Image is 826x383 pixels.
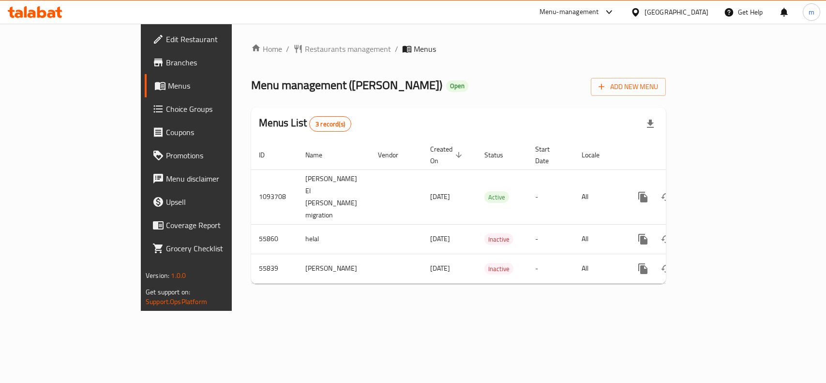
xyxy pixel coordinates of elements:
span: Active [484,192,509,203]
nav: breadcrumb [251,43,666,55]
span: Menus [168,80,271,92]
a: Coverage Report [145,214,279,237]
a: Grocery Checklist [145,237,279,260]
span: Grocery Checklist [166,243,271,254]
button: Change Status [655,257,678,280]
button: Change Status [655,185,678,209]
span: Status [484,149,516,161]
span: Promotions [166,150,271,161]
button: more [631,257,655,280]
span: [DATE] [430,262,450,275]
span: Menus [414,43,436,55]
span: Upsell [166,196,271,208]
td: [PERSON_NAME] El [PERSON_NAME] migration [298,169,370,224]
a: Coupons [145,121,279,144]
div: Open [446,80,468,92]
span: Created On [430,143,465,167]
td: helal [298,224,370,254]
span: Name [305,149,335,161]
li: / [286,43,289,55]
span: Coupons [166,126,271,138]
a: Edit Restaurant [145,28,279,51]
button: Add New Menu [591,78,666,96]
span: 3 record(s) [310,120,351,129]
span: Locale [582,149,612,161]
td: All [574,224,624,254]
td: - [527,224,574,254]
span: Inactive [484,234,513,245]
div: Active [484,191,509,203]
li: / [395,43,398,55]
div: Total records count [309,116,351,132]
span: Restaurants management [305,43,391,55]
span: Edit Restaurant [166,33,271,45]
span: Vendor [378,149,411,161]
div: [GEOGRAPHIC_DATA] [645,7,708,17]
span: Open [446,82,468,90]
div: Export file [639,112,662,136]
span: Coverage Report [166,219,271,231]
span: [DATE] [430,190,450,203]
th: Actions [624,140,732,170]
span: Branches [166,57,271,68]
table: enhanced table [251,140,732,284]
a: Menus [145,74,279,97]
a: Branches [145,51,279,74]
td: - [527,169,574,224]
span: m [809,7,814,17]
td: - [527,254,574,283]
div: Menu-management [540,6,599,18]
h2: Menus List [259,116,351,132]
td: [PERSON_NAME] [298,254,370,283]
span: [DATE] [430,232,450,245]
a: Menu disclaimer [145,167,279,190]
span: Get support on: [146,286,190,298]
span: Start Date [535,143,562,167]
a: Restaurants management [293,43,391,55]
td: All [574,169,624,224]
button: more [631,228,655,251]
span: Add New Menu [599,81,658,93]
span: Menu management ( [PERSON_NAME] ) [251,74,442,96]
a: Upsell [145,190,279,214]
button: Change Status [655,228,678,251]
span: Version: [146,269,169,282]
span: Choice Groups [166,103,271,115]
a: Support.OpsPlatform [146,295,207,308]
a: Choice Groups [145,97,279,121]
td: All [574,254,624,283]
span: ID [259,149,277,161]
button: more [631,185,655,209]
div: Inactive [484,233,513,245]
a: Promotions [145,144,279,167]
span: 1.0.0 [171,269,186,282]
span: Inactive [484,263,513,275]
span: Menu disclaimer [166,173,271,184]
